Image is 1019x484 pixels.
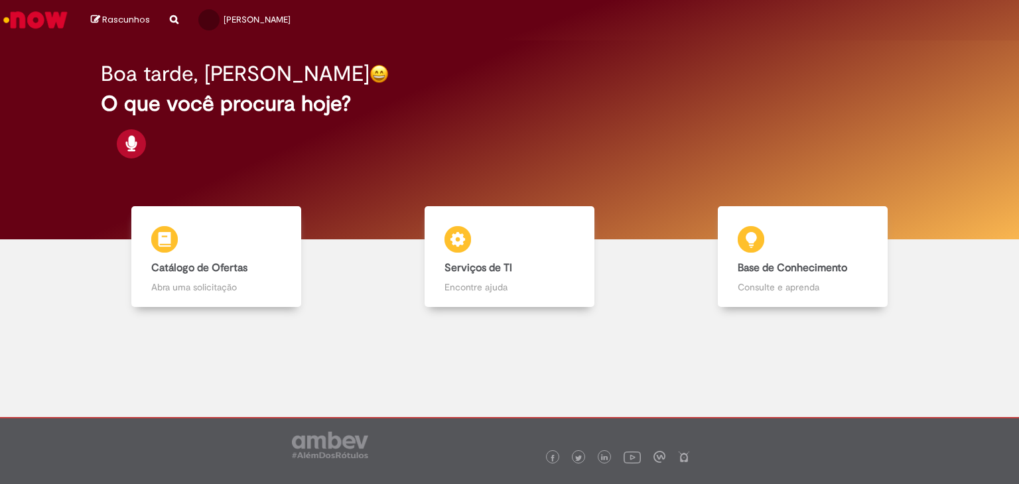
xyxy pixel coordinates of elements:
img: logo_footer_twitter.png [575,455,582,461]
span: Rascunhos [102,13,150,26]
a: Serviços de TI Encontre ajuda [363,206,656,308]
p: Encontre ajuda [444,280,575,294]
img: logo_footer_naosei.png [678,451,690,463]
a: Catálogo de Ofertas Abra uma solicitação [70,206,363,308]
img: logo_footer_workplace.png [653,451,665,463]
img: happy-face.png [370,64,389,84]
b: Serviços de TI [444,261,512,274]
img: logo_footer_linkedin.png [601,454,608,462]
a: Base de Conhecimento Consulte e aprenda [656,206,949,308]
p: Abra uma solicitação [151,280,281,294]
img: logo_footer_facebook.png [549,455,556,461]
p: Consulte e aprenda [738,280,868,294]
img: ServiceNow [1,7,70,33]
b: Base de Conhecimento [738,261,847,274]
img: logo_footer_ambev_rotulo_gray.png [292,432,368,458]
img: logo_footer_youtube.png [624,448,641,465]
a: Rascunhos [91,14,150,27]
h2: Boa tarde, [PERSON_NAME] [101,62,370,86]
span: [PERSON_NAME] [224,14,291,25]
b: Catálogo de Ofertas [151,261,247,274]
h2: O que você procura hoje? [101,92,919,115]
